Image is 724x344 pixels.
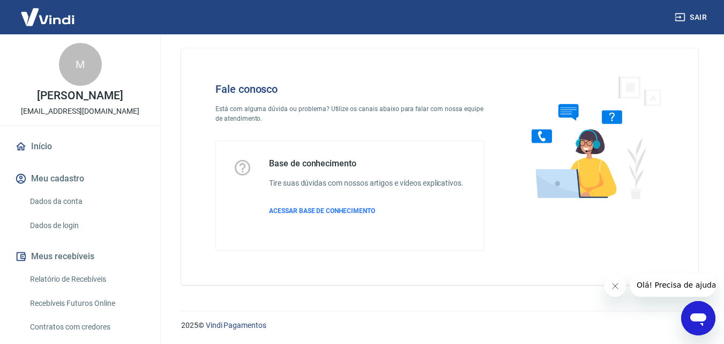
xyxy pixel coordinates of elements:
[26,191,147,213] a: Dados da conta
[181,320,698,331] p: 2025 ©
[630,273,715,297] iframe: Mensagem da empresa
[59,43,102,86] div: M
[13,1,83,33] img: Vindi
[269,158,464,169] h5: Base de conhecimento
[13,167,147,191] button: Meu cadastro
[37,90,123,101] p: [PERSON_NAME]
[26,292,147,314] a: Recebíveis Futuros Online
[13,135,147,158] a: Início
[26,316,147,338] a: Contratos com credores
[215,83,484,96] h4: Fale conosco
[13,245,147,268] button: Meus recebíveis
[604,275,626,297] iframe: Fechar mensagem
[681,301,715,335] iframe: Botão para abrir a janela de mensagens
[26,268,147,290] a: Relatório de Recebíveis
[510,65,673,209] img: Fale conosco
[21,106,139,117] p: [EMAIL_ADDRESS][DOMAIN_NAME]
[215,104,484,123] p: Está com alguma dúvida ou problema? Utilize os canais abaixo para falar com nossa equipe de atend...
[269,206,464,216] a: ACESSAR BASE DE CONHECIMENTO
[6,8,90,16] span: Olá! Precisa de ajuda?
[269,178,464,189] h6: Tire suas dúvidas com nossos artigos e vídeos explicativos.
[206,321,266,330] a: Vindi Pagamentos
[269,207,375,215] span: ACESSAR BASE DE CONHECIMENTO
[26,215,147,237] a: Dados de login
[673,8,711,27] button: Sair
